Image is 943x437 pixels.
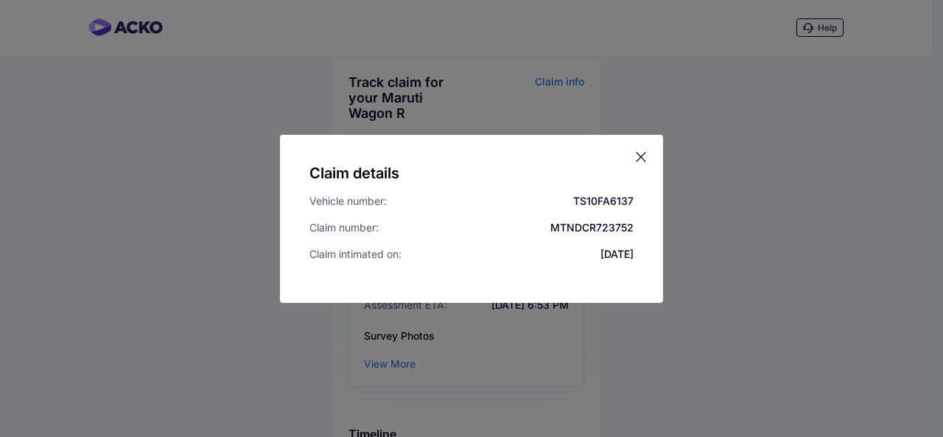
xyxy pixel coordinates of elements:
div: Claim intimated on: [309,247,402,262]
div: Claim number: [309,220,379,235]
div: [DATE] [600,247,634,262]
div: MTNDCR723752 [550,220,634,235]
div: TS10FA6137 [573,194,634,209]
div: Vehicle number: [309,194,387,209]
h5: Claim details [309,164,634,182]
